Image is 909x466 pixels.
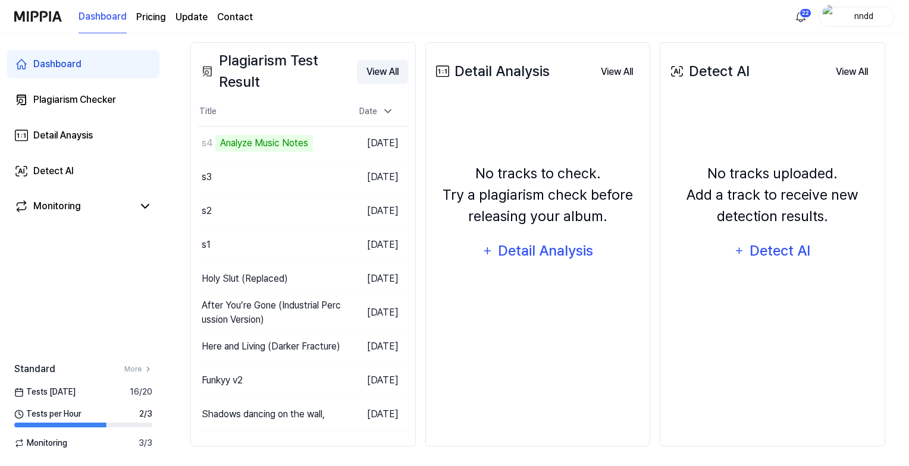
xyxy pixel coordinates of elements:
div: Detail Analysis [433,61,550,82]
td: [DATE] [345,126,408,160]
th: Title [198,97,345,126]
a: Update [175,10,208,24]
div: Here and Living (Darker Fracture) [202,339,340,354]
div: Detail Anaysis [33,128,93,143]
div: Holy Slut (Replaced) [202,272,288,286]
td: [DATE] [345,295,408,329]
div: Dashboard [33,57,82,71]
div: s1 [202,238,211,252]
a: Monitoring [14,199,133,213]
img: 알림 [794,10,808,24]
img: profile [823,5,837,29]
span: Tests [DATE] [14,386,76,398]
span: 3 / 3 [139,437,152,449]
div: Analyze Music Notes [215,135,313,152]
button: Pricing [136,10,166,24]
td: [DATE] [345,397,408,431]
button: View All [357,60,408,84]
div: No tracks uploaded. Add a track to receive new detection results. [667,163,877,227]
a: View All [357,59,408,84]
div: Shadows dancing on the wall, [202,407,325,421]
button: profilenndd [819,7,895,27]
span: Monitoring [14,437,67,449]
div: 22 [800,8,811,18]
span: Tests per Hour [14,408,82,420]
td: [DATE] [345,329,408,363]
span: Standard [14,362,55,376]
td: [DATE] [345,194,408,228]
div: Detail Analysis [497,240,594,262]
a: Contact [217,10,253,24]
span: 16 / 20 [130,386,152,398]
td: [DATE] [345,363,408,397]
a: Detect AI [7,157,159,185]
div: s3 [202,170,212,184]
td: [DATE] [345,228,408,262]
div: Plagiarism Test Result [198,50,357,93]
button: 알림22 [791,7,810,26]
button: View All [826,60,877,84]
a: Detail Anaysis [7,121,159,150]
td: [DATE] [345,160,408,194]
a: Plagiarism Checker [7,86,159,114]
a: View All [826,59,877,84]
a: Dashboard [79,1,127,33]
a: Dashboard [7,50,159,78]
div: No tracks to check. Try a plagiarism check before releasing your album. [433,163,643,227]
div: Detect AI [33,164,74,178]
div: Plagiarism Checker [33,93,116,107]
div: Funkyy v2 [202,373,243,388]
button: View All [591,60,642,84]
div: nndd [841,10,887,23]
a: More [124,364,152,374]
div: s2 [202,204,212,218]
div: Detect AI [748,240,812,262]
a: View All [591,59,642,84]
div: Detect AI [667,61,750,82]
div: After You’re Gone (Industrial Percussion Version) [202,298,345,327]
button: Detail Analysis [474,237,601,265]
div: Date [355,102,399,121]
div: Monitoring [33,199,81,213]
span: 2 / 3 [139,408,152,420]
button: Detect AI [726,237,819,265]
td: [DATE] [345,262,408,295]
div: s4 [202,136,212,150]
